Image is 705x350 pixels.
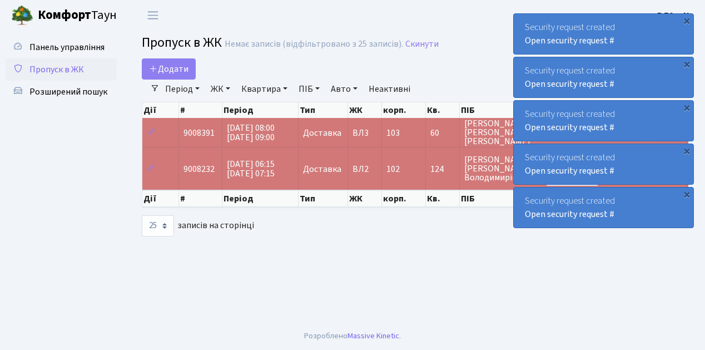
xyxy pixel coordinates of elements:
a: Massive Kinetic [347,330,399,342]
span: [DATE] 06:15 [DATE] 07:15 [227,158,275,180]
span: 9008391 [183,127,215,139]
th: Кв. [426,102,459,118]
span: 102 [386,163,400,175]
a: Період [161,80,204,98]
span: ВЛ3 [352,129,377,137]
th: ПІБ [460,190,542,207]
a: Open security request # [525,78,614,90]
span: [PERSON_NAME] [PERSON_NAME] [PERSON_NAME] [464,119,537,146]
div: Security request created [514,188,693,228]
a: Додати [142,58,196,80]
span: Пропуск в ЖК [29,63,84,76]
span: 9008232 [183,163,215,175]
a: Open security request # [525,165,614,177]
a: ЖК [206,80,235,98]
b: Комфорт [38,6,91,24]
button: Переключити навігацію [139,6,167,24]
span: Додати [149,63,188,75]
select: записів на сторінці [142,215,174,236]
th: корп. [382,102,426,118]
a: Open security request # [525,208,614,220]
span: Пропуск в ЖК [142,33,222,52]
span: 103 [386,127,400,139]
th: Кв. [426,190,459,207]
a: Неактивні [364,80,415,98]
th: Період [222,190,299,207]
th: Дії [142,190,179,207]
a: Квартира [237,80,292,98]
a: Пропуск в ЖК [6,58,117,81]
span: Доставка [303,129,341,137]
th: Період [222,102,299,118]
a: Скинути [405,39,439,50]
span: [PERSON_NAME] [PERSON_NAME] Володимирівна [464,155,537,182]
div: Security request created [514,14,693,54]
a: ПІБ [294,80,324,98]
a: Панель управління [6,36,117,58]
a: ВЛ2 -. К. [657,9,692,22]
th: ПІБ [460,102,542,118]
span: Доставка [303,165,341,174]
div: Security request created [514,101,693,141]
div: × [681,102,692,113]
div: Security request created [514,57,693,97]
a: Open security request # [525,121,614,134]
th: Тип [299,190,347,207]
span: ВЛ2 [352,165,377,174]
div: × [681,189,692,200]
div: × [681,145,692,156]
div: Немає записів (відфільтровано з 25 записів). [225,39,403,50]
span: Панель управління [29,41,105,53]
th: Дії [142,102,179,118]
a: Розширений пошук [6,81,117,103]
div: Розроблено . [304,330,401,342]
label: записів на сторінці [142,215,254,236]
a: Авто [326,80,362,98]
img: logo.png [11,4,33,27]
th: # [179,190,222,207]
th: ЖК [348,190,382,207]
div: × [681,15,692,26]
div: × [681,58,692,70]
span: [DATE] 08:00 [DATE] 09:00 [227,122,275,144]
th: Тип [299,102,347,118]
span: Таун [38,6,117,25]
a: Open security request # [525,34,614,47]
th: ЖК [348,102,382,118]
div: Security request created [514,144,693,184]
span: 60 [430,129,454,137]
span: 124 [430,165,454,174]
th: корп. [382,190,426,207]
span: Розширений пошук [29,86,107,98]
th: # [179,102,222,118]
